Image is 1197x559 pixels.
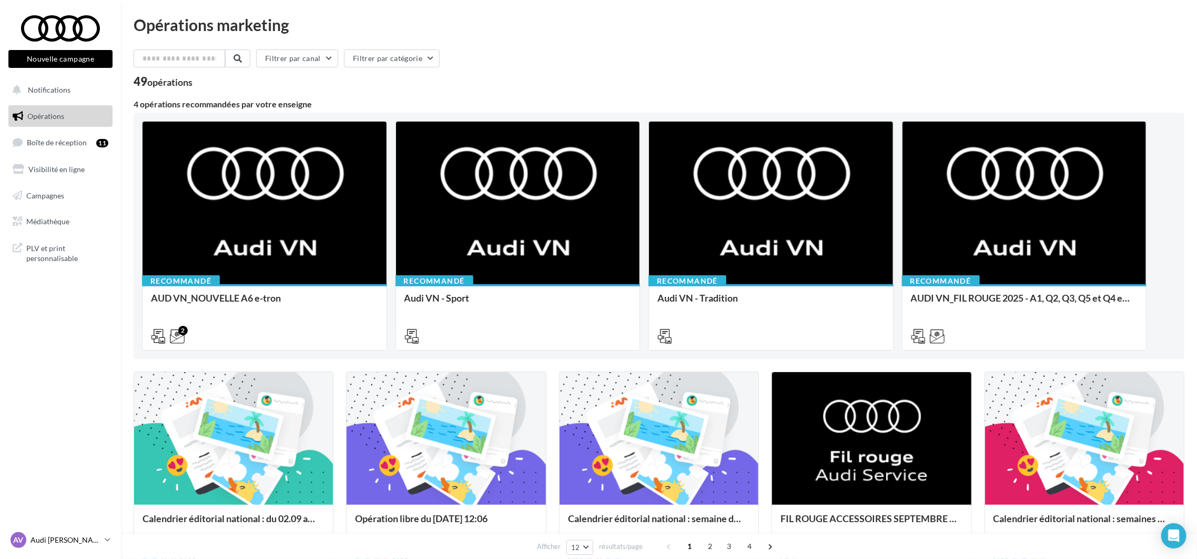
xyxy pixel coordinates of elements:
div: opérations [147,77,192,87]
span: Boîte de réception [27,138,87,147]
a: Campagnes [6,185,115,207]
span: Notifications [28,85,70,94]
a: Opérations [6,105,115,127]
span: 1 [682,538,698,555]
div: FIL ROUGE ACCESSOIRES SEPTEMBRE - AUDI SERVICE [780,513,962,534]
a: Médiathèque [6,211,115,233]
span: AV [14,535,24,545]
span: résultats/page [599,542,643,552]
div: Recommandé [395,275,473,287]
div: Recommandé [902,275,980,287]
span: 2 [702,538,719,555]
a: AV Audi [PERSON_NAME] [8,530,113,550]
div: Recommandé [142,275,220,287]
div: Audi VN - Tradition [657,293,885,314]
span: Médiathèque [26,217,69,226]
div: Open Intercom Messenger [1161,523,1186,548]
div: 11 [96,139,108,147]
div: 49 [134,76,192,87]
span: 12 [571,543,580,552]
div: Recommandé [648,275,726,287]
div: AUDI VN_FIL ROUGE 2025 - A1, Q2, Q3, Q5 et Q4 e-tron [911,293,1138,314]
div: Calendrier éditorial national : semaines du 04.08 au 25.08 [993,513,1175,534]
button: Filtrer par canal [256,49,338,67]
span: 4 [742,538,758,555]
span: 3 [721,538,738,555]
button: Filtrer par catégorie [344,49,440,67]
a: Visibilité en ligne [6,158,115,181]
span: Opérations [27,112,64,121]
span: Campagnes [26,191,64,199]
div: Audi VN - Sport [404,293,632,314]
span: PLV et print personnalisable [26,241,108,264]
a: Boîte de réception11 [6,131,115,154]
div: Calendrier éditorial national : du 02.09 au 03.09 [143,513,324,534]
div: Calendrier éditorial national : semaine du 25.08 au 31.08 [568,513,750,534]
div: 4 opérations recommandées par votre enseigne [134,100,1184,108]
p: Audi [PERSON_NAME] [31,535,100,545]
a: PLV et print personnalisable [6,237,115,268]
span: Visibilité en ligne [28,165,85,174]
div: 2 [178,326,188,335]
button: 12 [566,540,593,555]
button: Notifications [6,79,110,101]
div: AUD VN_NOUVELLE A6 e-tron [151,293,378,314]
button: Nouvelle campagne [8,50,113,68]
div: Opérations marketing [134,17,1184,33]
span: Afficher [537,542,561,552]
div: Opération libre du [DATE] 12:06 [355,513,537,534]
